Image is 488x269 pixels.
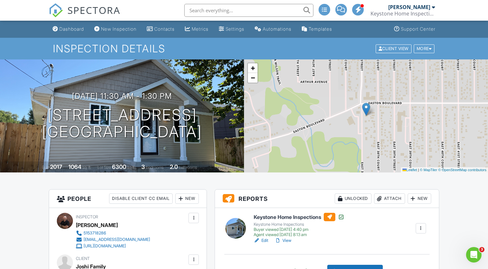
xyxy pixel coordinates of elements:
[275,237,291,244] a: View
[76,220,118,230] div: [PERSON_NAME]
[146,165,164,170] span: bedrooms
[401,26,435,32] div: Support Center
[72,92,172,100] h3: [DATE] 11:30 am - 1:30 pm
[299,23,335,35] a: Templates
[371,10,435,17] div: Keystone Home Inspections, LLC
[141,163,145,170] div: 3
[226,26,244,32] div: Settings
[97,165,111,170] span: Lot Size
[68,163,81,170] div: 1064
[402,168,417,172] a: Leaflet
[170,163,178,170] div: 2.0
[216,23,247,35] a: Settings
[335,193,371,204] div: Unlocked
[154,26,175,32] div: Contacts
[84,243,126,249] div: [URL][DOMAIN_NAME]
[76,214,98,219] span: Inspector
[76,230,150,236] a: 5153718286
[418,168,419,172] span: |
[375,46,413,51] a: Client View
[50,163,62,170] div: 2017
[251,74,255,82] span: −
[376,44,412,53] div: Client View
[438,168,486,172] a: © OpenStreetMap contributors
[92,23,139,35] a: New Inspection
[50,23,86,35] a: Dashboard
[420,168,437,172] a: © MapTiler
[179,165,197,170] span: bathrooms
[248,63,258,73] a: Zoom in
[175,193,199,204] div: New
[248,73,258,83] a: Zoom out
[254,232,344,237] div: Agent viewed [DATE] 8:13 am
[466,247,482,263] iframe: Intercom live chat
[254,222,344,227] div: Keystone Home Inspections
[76,256,90,261] span: Client
[42,107,202,141] h1: [STREET_ADDRESS] [GEOGRAPHIC_DATA]
[109,193,173,204] div: Disable Client CC Email
[252,23,294,35] a: Automations (Advanced)
[112,163,126,170] div: 6300
[215,190,439,208] h3: Reports
[184,4,313,17] input: Search everything...
[127,165,135,170] span: sq.ft.
[192,26,208,32] div: Metrics
[82,165,91,170] span: sq. ft.
[251,64,255,72] span: +
[254,237,268,244] a: Edit
[414,44,435,53] div: More
[84,231,106,236] div: 5153718286
[388,4,430,10] div: [PERSON_NAME]
[254,213,344,237] a: Keystone Home Inspections Keystone Home Inspections Buyer viewed [DATE] 4:40 pm Agent viewed [DAT...
[309,26,332,32] div: Templates
[391,23,438,35] a: Support Center
[182,23,211,35] a: Metrics
[101,26,137,32] div: New Inspection
[254,227,344,232] div: Buyer viewed [DATE] 4:40 pm
[479,247,484,252] span: 3
[374,193,405,204] div: Attach
[76,236,150,243] a: [EMAIL_ADDRESS][DOMAIN_NAME]
[42,165,49,170] span: Built
[254,213,344,221] h6: Keystone Home Inspections
[67,3,120,17] span: SPECTORA
[59,26,84,32] div: Dashboard
[49,3,63,17] img: The Best Home Inspection Software - Spectora
[144,23,177,35] a: Contacts
[263,26,291,32] div: Automations
[408,193,431,204] div: New
[49,190,207,208] h3: People
[76,243,150,249] a: [URL][DOMAIN_NAME]
[53,43,435,54] h1: Inspection Details
[49,9,120,22] a: SPECTORA
[84,237,150,242] div: [EMAIL_ADDRESS][DOMAIN_NAME]
[362,103,370,116] img: Marker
